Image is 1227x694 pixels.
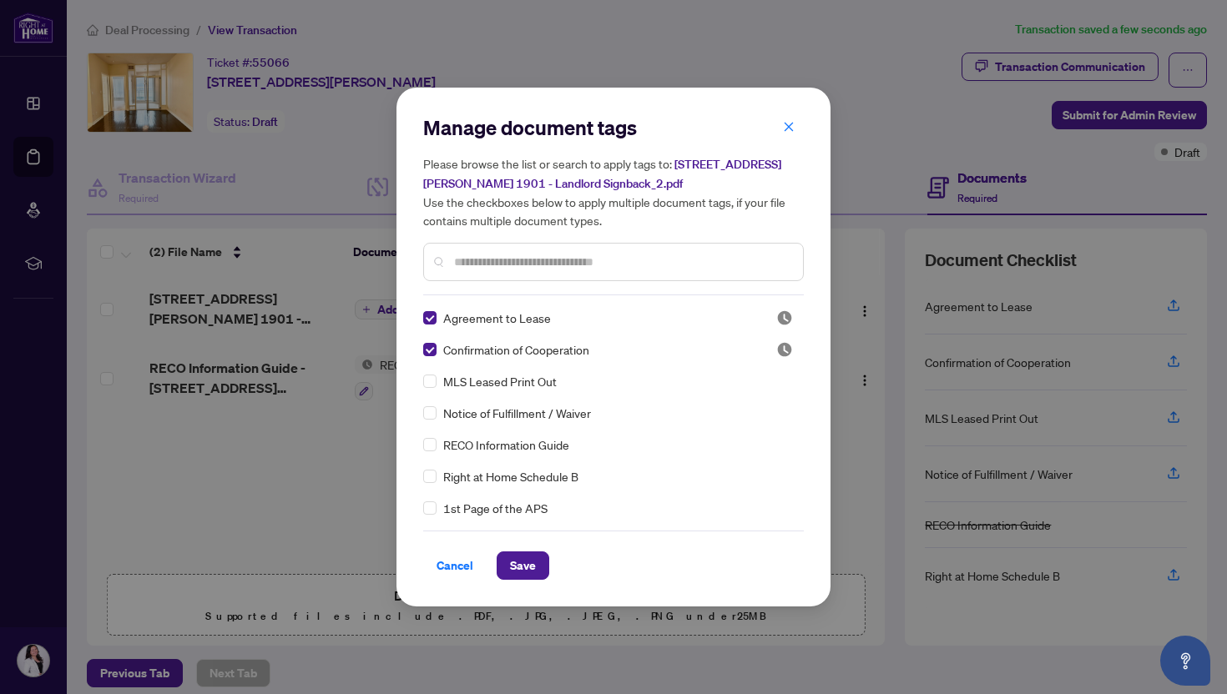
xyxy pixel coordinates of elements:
img: status [776,309,793,326]
span: Save [510,552,536,579]
button: Save [497,551,549,580]
span: Notice of Fulfillment / Waiver [443,404,591,422]
span: Pending Review [776,341,793,358]
span: Right at Home Schedule B [443,467,578,485]
img: status [776,341,793,358]
span: MLS Leased Print Out [443,372,557,390]
span: RECO Information Guide [443,435,569,454]
button: Cancel [423,551,487,580]
button: Open asap [1160,636,1210,686]
span: Pending Review [776,309,793,326]
span: Cancel [437,552,473,579]
span: 1st Page of the APS [443,499,548,517]
h2: Manage document tags [423,114,804,141]
span: Confirmation of Cooperation [443,340,589,359]
span: Agreement to Lease [443,309,551,327]
h5: Please browse the list or search to apply tags to: Use the checkboxes below to apply multiple doc... [423,154,804,229]
span: close [783,121,795,133]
